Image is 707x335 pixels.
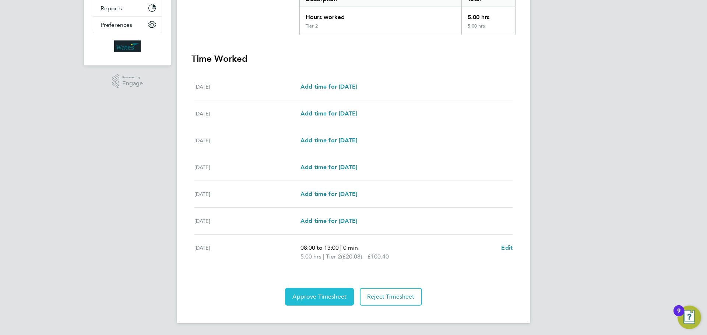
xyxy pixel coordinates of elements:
span: 08:00 to 13:00 [300,244,339,251]
span: 5.00 hrs [300,253,321,260]
span: Reports [101,5,122,12]
button: Preferences [93,17,162,33]
div: 5.00 hrs [461,7,515,23]
span: Add time for [DATE] [300,83,357,90]
div: [DATE] [194,82,300,91]
div: [DATE] [194,136,300,145]
a: Add time for [DATE] [300,82,357,91]
span: Add time for [DATE] [300,110,357,117]
div: [DATE] [194,163,300,172]
span: Edit [501,244,513,251]
span: Add time for [DATE] [300,190,357,197]
button: Open Resource Center, 9 new notifications [678,306,701,329]
span: Add time for [DATE] [300,217,357,224]
span: 0 min [343,244,358,251]
a: Go to home page [93,40,162,52]
div: [DATE] [194,243,300,261]
a: Add time for [DATE] [300,109,357,118]
a: Add time for [DATE] [300,136,357,145]
div: Tier 2 [306,23,318,29]
span: Engage [122,81,143,87]
div: 9 [677,311,680,320]
span: Add time for [DATE] [300,164,357,171]
span: | [340,244,342,251]
span: Add time for [DATE] [300,137,357,144]
div: 5.00 hrs [461,23,515,35]
div: [DATE] [194,217,300,225]
a: Add time for [DATE] [300,163,357,172]
a: Powered byEngage [112,74,143,88]
a: Edit [501,243,513,252]
span: Reject Timesheet [367,293,415,300]
div: [DATE] [194,190,300,199]
div: [DATE] [194,109,300,118]
button: Approve Timesheet [285,288,354,306]
span: | [323,253,324,260]
img: wates-logo-retina.png [114,40,141,52]
a: Add time for [DATE] [300,190,357,199]
span: £100.40 [367,253,389,260]
div: Hours worked [300,7,461,23]
span: Tier 2 [326,252,341,261]
span: Approve Timesheet [292,293,347,300]
a: Add time for [DATE] [300,217,357,225]
span: (£20.08) = [341,253,367,260]
h3: Time Worked [191,53,516,65]
span: Powered by [122,74,143,81]
button: Reject Timesheet [360,288,422,306]
span: Preferences [101,21,132,28]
